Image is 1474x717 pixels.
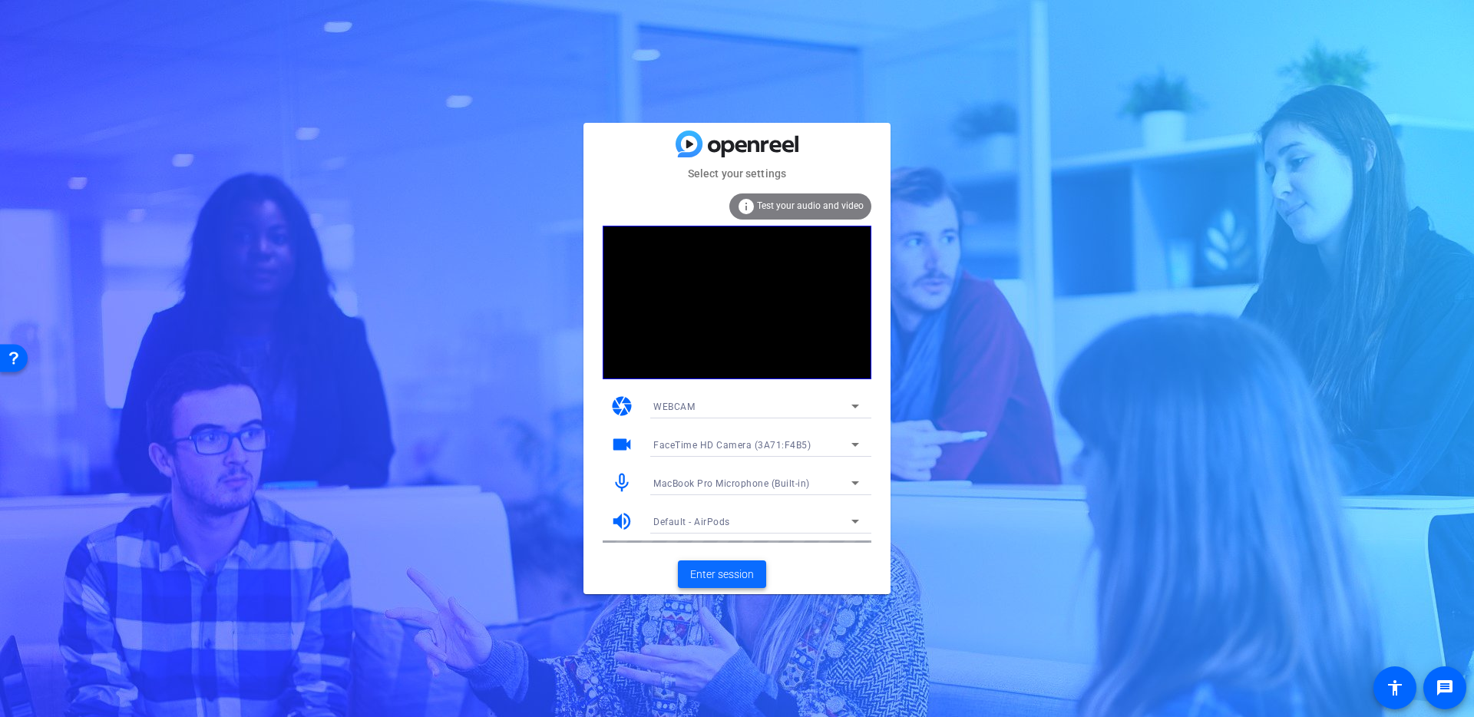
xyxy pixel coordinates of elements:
[653,478,810,489] span: MacBook Pro Microphone (Built-in)
[653,517,730,527] span: Default - AirPods
[1436,679,1454,697] mat-icon: message
[610,510,633,533] mat-icon: volume_up
[690,567,754,583] span: Enter session
[676,131,798,157] img: blue-gradient.svg
[610,433,633,456] mat-icon: videocam
[1386,679,1404,697] mat-icon: accessibility
[653,401,695,412] span: WEBCAM
[583,165,891,182] mat-card-subtitle: Select your settings
[737,197,755,216] mat-icon: info
[757,200,864,211] span: Test your audio and video
[653,440,811,451] span: FaceTime HD Camera (3A71:F4B5)
[610,395,633,418] mat-icon: camera
[678,560,766,588] button: Enter session
[610,471,633,494] mat-icon: mic_none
